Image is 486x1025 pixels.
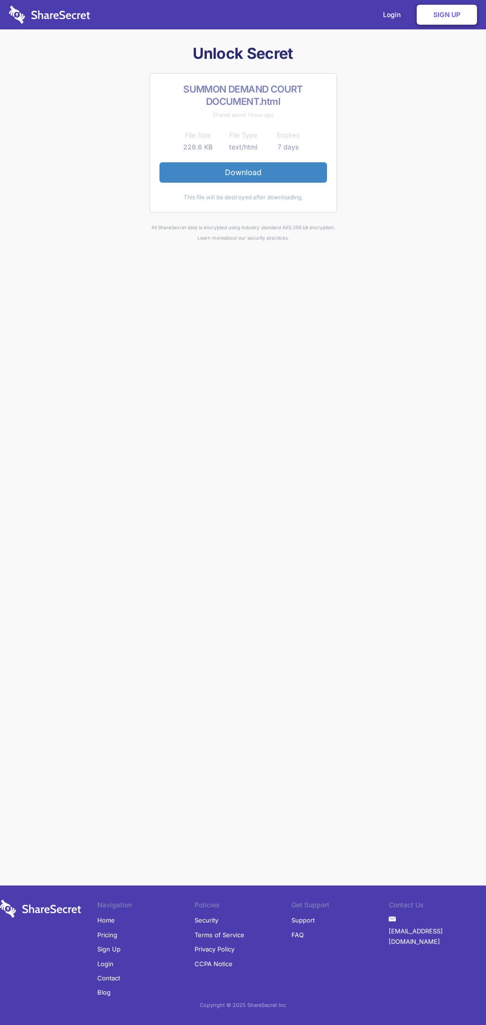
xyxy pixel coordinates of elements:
[291,900,389,913] li: Get Support
[389,900,486,913] li: Contact Us
[417,5,477,25] a: Sign Up
[176,141,221,153] td: 228.6 KB
[176,130,221,141] th: File Size
[9,6,90,24] img: logo-wordmark-white-trans-d4663122ce5f474addd5e946df7df03e33cb6a1c49d2221995e7729f52c070b2.svg
[97,957,113,971] a: Login
[159,110,327,120] div: Shared about 1 hour ago
[221,130,266,141] th: File Type
[195,913,218,927] a: Security
[97,928,117,942] a: Pricing
[97,971,120,985] a: Contact
[159,162,327,182] a: Download
[97,985,111,999] a: Blog
[97,913,115,927] a: Home
[389,924,486,949] a: [EMAIL_ADDRESS][DOMAIN_NAME]
[195,957,233,971] a: CCPA Notice
[221,141,266,153] td: text/html
[159,83,327,108] h2: SUMMON DEMAND COURT DOCUMENT.html
[266,130,311,141] th: Expires
[97,900,195,913] li: Navigation
[195,900,292,913] li: Policies
[197,235,224,241] a: Learn more
[266,141,311,153] td: 7 days
[195,942,234,956] a: Privacy Policy
[291,928,304,942] a: FAQ
[159,192,327,203] div: This file will be destroyed after downloading.
[291,913,315,927] a: Support
[97,942,121,956] a: Sign Up
[195,928,244,942] a: Terms of Service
